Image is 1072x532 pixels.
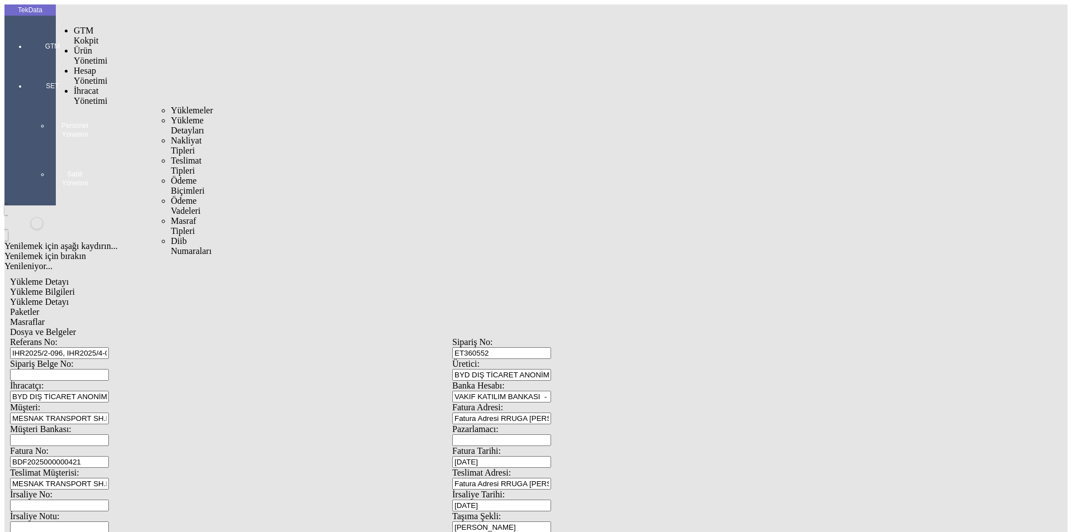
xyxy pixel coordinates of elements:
[452,424,499,434] span: Pazarlamacı:
[452,359,480,368] span: Üretici:
[171,156,202,175] span: Teslimat Tipleri
[4,6,56,15] div: TekData
[452,402,503,412] span: Fatura Adresi:
[452,511,501,521] span: Taşıma Şekli:
[10,297,69,306] span: Yükleme Detayı
[452,468,511,477] span: Teslimat Adresi:
[4,261,900,271] div: Yenileniyor...
[10,424,71,434] span: Müşteri Bankası:
[74,86,107,106] span: İhracat Yönetimi
[10,359,74,368] span: Sipariş Belge No:
[452,446,501,456] span: Fatura Tarihi:
[10,446,49,456] span: Fatura No:
[171,116,204,135] span: Yükleme Detayları
[10,307,39,317] span: Paketler
[36,82,69,90] span: SET
[452,490,505,499] span: İrsaliye Tarihi:
[10,277,69,286] span: Yükleme Detayı
[74,26,98,45] span: GTM Kokpit
[171,236,212,256] span: Diib Numaraları
[10,337,58,347] span: Referans No:
[171,106,213,115] span: Yüklemeler
[74,66,107,85] span: Hesap Yönetimi
[10,381,44,390] span: İhracatçı:
[10,327,76,337] span: Dosya ve Belgeler
[10,402,40,412] span: Müşteri:
[10,468,79,477] span: Teslimat Müşterisi:
[4,241,900,251] div: Yenilemek için aşağı kaydırın...
[4,251,900,261] div: Yenilemek için bırakın
[452,381,505,390] span: Banka Hesabı:
[10,287,75,296] span: Yükleme Bilgileri
[10,511,59,521] span: İrsaliye Notu:
[74,46,107,65] span: Ürün Yönetimi
[452,337,492,347] span: Sipariş No:
[10,490,52,499] span: İrsaliye No:
[10,317,45,327] span: Masraflar
[171,176,204,195] span: Ödeme Biçimleri
[171,216,196,236] span: Masraf Tipleri
[171,196,200,215] span: Ödeme Vadeleri
[171,136,202,155] span: Nakliyat Tipleri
